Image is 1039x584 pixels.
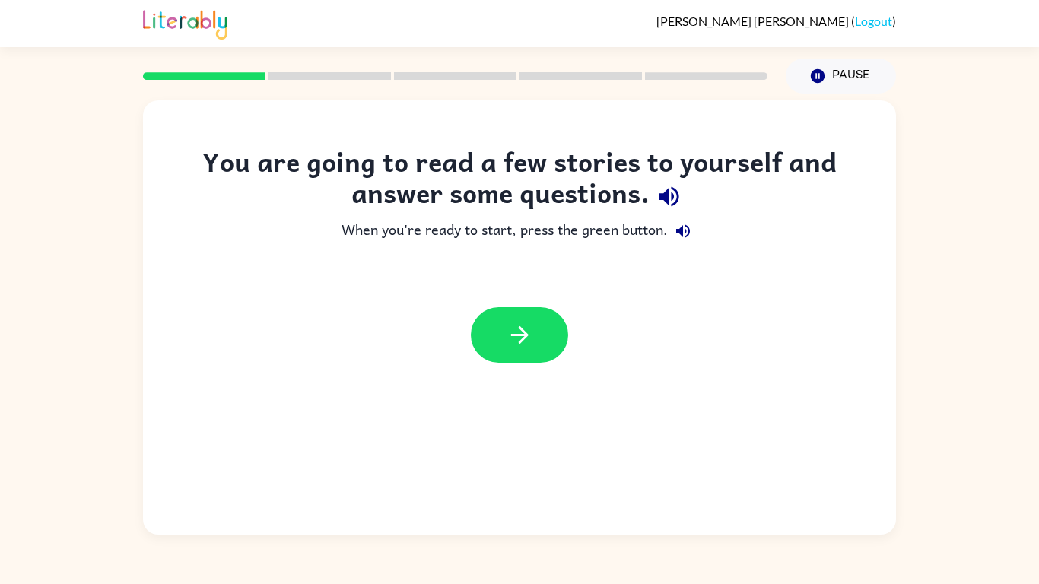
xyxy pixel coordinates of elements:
[656,14,851,28] span: [PERSON_NAME] [PERSON_NAME]
[173,216,866,246] div: When you're ready to start, press the green button.
[786,59,896,94] button: Pause
[173,146,866,216] div: You are going to read a few stories to yourself and answer some questions.
[143,6,227,40] img: Literably
[855,14,892,28] a: Logout
[656,14,896,28] div: ( )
